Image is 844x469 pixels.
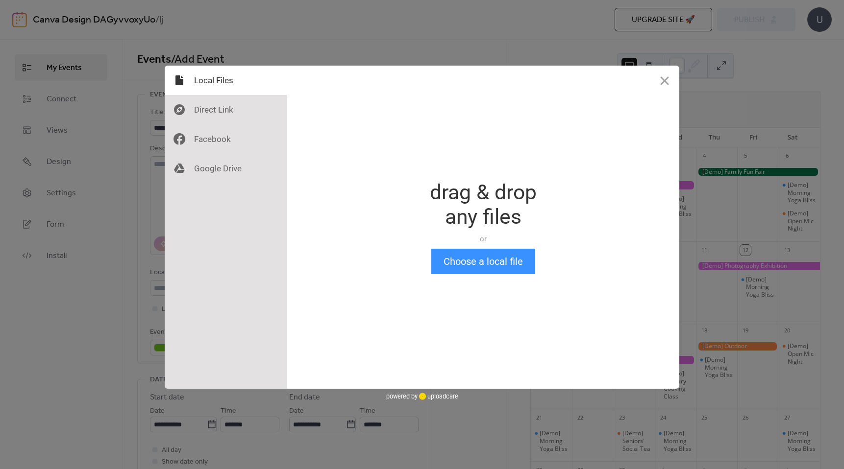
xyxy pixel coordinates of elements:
[430,234,537,244] div: or
[431,249,535,274] button: Choose a local file
[165,154,287,183] div: Google Drive
[386,389,458,403] div: powered by
[650,66,679,95] button: Close
[165,124,287,154] div: Facebook
[165,95,287,124] div: Direct Link
[418,393,458,400] a: uploadcare
[430,180,537,229] div: drag & drop any files
[165,66,287,95] div: Local Files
